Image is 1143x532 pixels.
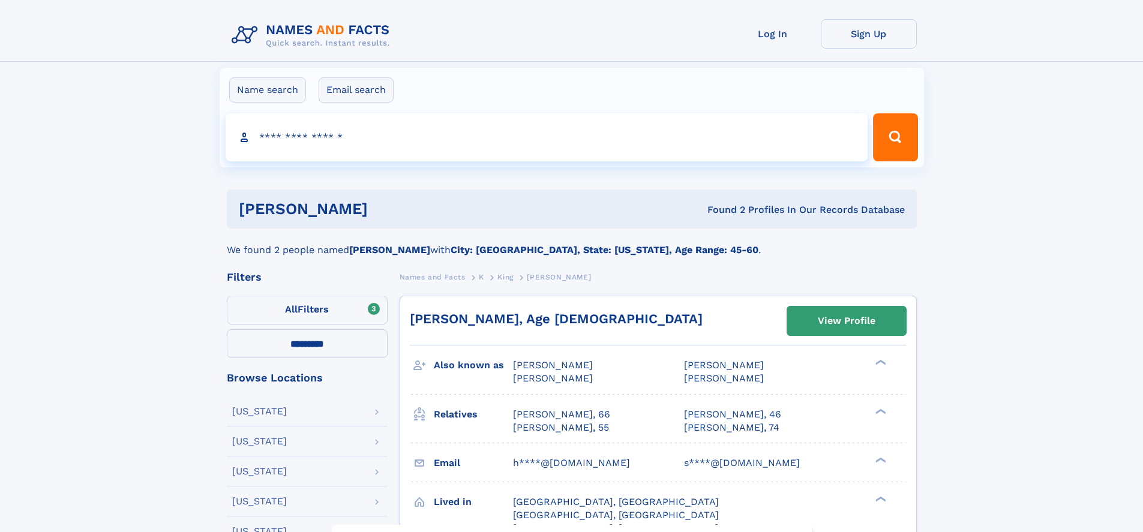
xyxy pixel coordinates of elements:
[434,492,513,512] h3: Lived in
[818,307,875,335] div: View Profile
[232,407,287,416] div: [US_STATE]
[239,202,538,217] h1: [PERSON_NAME]
[285,303,298,315] span: All
[684,421,779,434] a: [PERSON_NAME], 74
[229,77,306,103] label: Name search
[349,244,430,256] b: [PERSON_NAME]
[434,453,513,473] h3: Email
[872,359,887,366] div: ❯
[227,296,388,324] label: Filters
[227,272,388,282] div: Filters
[872,495,887,503] div: ❯
[725,19,821,49] a: Log In
[400,269,466,284] a: Names and Facts
[232,437,287,446] div: [US_STATE]
[434,404,513,425] h3: Relatives
[513,496,719,507] span: [GEOGRAPHIC_DATA], [GEOGRAPHIC_DATA]
[497,269,513,284] a: King
[513,408,610,421] a: [PERSON_NAME], 66
[232,467,287,476] div: [US_STATE]
[538,203,905,217] div: Found 2 Profiles In Our Records Database
[872,456,887,464] div: ❯
[684,372,764,384] span: [PERSON_NAME]
[227,229,917,257] div: We found 2 people named with .
[226,113,868,161] input: search input
[232,497,287,506] div: [US_STATE]
[451,244,758,256] b: City: [GEOGRAPHIC_DATA], State: [US_STATE], Age Range: 45-60
[479,273,484,281] span: K
[873,113,917,161] button: Search Button
[872,407,887,415] div: ❯
[479,269,484,284] a: K
[410,311,703,326] a: [PERSON_NAME], Age [DEMOGRAPHIC_DATA]
[684,408,781,421] a: [PERSON_NAME], 46
[434,355,513,375] h3: Also known as
[513,509,719,521] span: [GEOGRAPHIC_DATA], [GEOGRAPHIC_DATA]
[227,19,400,52] img: Logo Names and Facts
[513,372,593,384] span: [PERSON_NAME]
[227,372,388,383] div: Browse Locations
[513,421,609,434] a: [PERSON_NAME], 55
[527,273,591,281] span: [PERSON_NAME]
[787,306,906,335] a: View Profile
[497,273,513,281] span: King
[513,359,593,371] span: [PERSON_NAME]
[821,19,917,49] a: Sign Up
[684,359,764,371] span: [PERSON_NAME]
[319,77,394,103] label: Email search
